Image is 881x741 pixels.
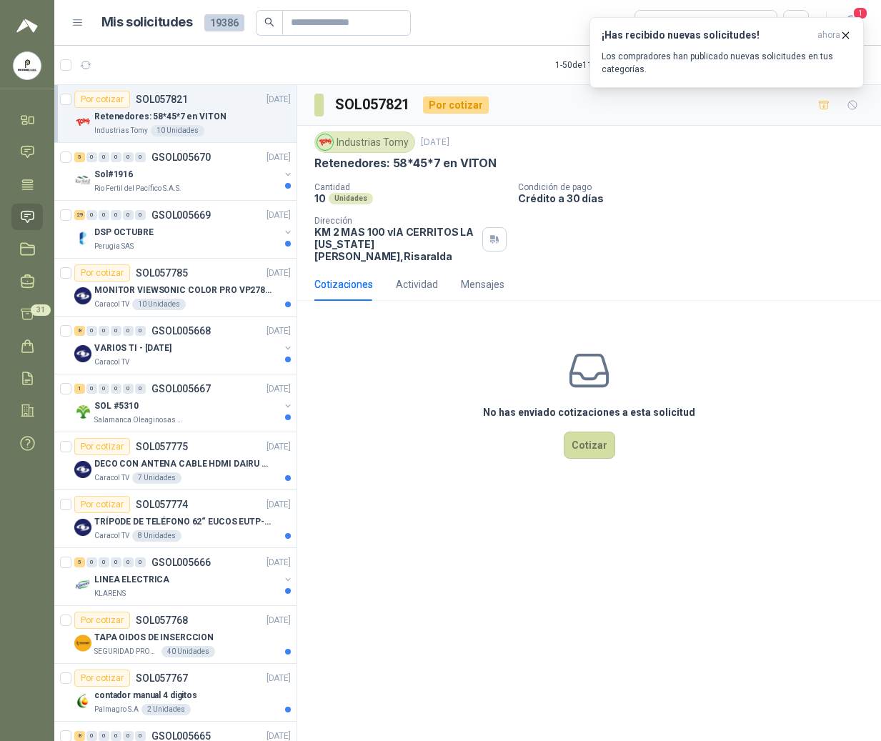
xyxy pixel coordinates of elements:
div: Por cotizar [74,496,130,513]
p: GSOL005670 [151,152,211,162]
p: GSOL005667 [151,384,211,394]
img: Company Logo [74,287,91,304]
div: Cotizaciones [314,277,373,292]
div: Unidades [329,193,373,204]
p: [DATE] [267,498,291,512]
p: SOL057775 [136,442,188,452]
p: [DATE] [267,151,291,164]
div: Actividad [396,277,438,292]
div: 40 Unidades [161,646,215,657]
p: Caracol TV [94,472,129,484]
div: 2 Unidades [141,704,191,715]
div: 0 [135,326,146,336]
div: 0 [123,557,134,567]
a: 31 [11,301,43,327]
img: Company Logo [317,134,333,150]
a: 1 0 0 0 0 0 GSOL005667[DATE] Company LogoSOL #5310Salamanca Oleaginosas SAS [74,380,294,426]
div: 5 [74,152,85,162]
p: [DATE] [267,614,291,627]
div: Por cotizar [74,438,130,455]
div: 0 [99,152,109,162]
div: Todas [644,15,674,31]
button: ¡Has recibido nuevas solicitudes!ahora Los compradores han publicado nuevas solicitudes en tus ca... [589,17,864,88]
img: Company Logo [74,229,91,247]
p: [DATE] [267,382,291,396]
p: [DATE] [267,672,291,685]
img: Company Logo [74,692,91,710]
div: 0 [111,326,121,336]
p: [DATE] [267,267,291,280]
img: Company Logo [74,577,91,594]
p: SOL #5310 [94,399,139,413]
a: Por cotizarSOL057821[DATE] Company LogoRetenedores: 58*45*7 en VITONIndustrias Tomy10 Unidades [54,85,297,143]
div: 10 Unidades [151,125,204,136]
span: ahora [817,29,840,41]
a: Por cotizarSOL057785[DATE] Company LogoMONITOR VIEWSONIC COLOR PRO VP2786-4KCaracol TV10 Unidades [54,259,297,317]
h1: Mis solicitudes [101,12,193,33]
p: contador manual 4 digitos [94,689,197,702]
div: 0 [111,731,121,741]
p: SOL057821 [136,94,188,104]
div: Por cotizar [74,264,130,282]
a: Por cotizarSOL057767[DATE] Company Logocontador manual 4 digitosPalmagro S.A2 Unidades [54,664,297,722]
div: 0 [135,210,146,220]
p: Crédito a 30 días [518,192,875,204]
div: 0 [123,326,134,336]
img: Logo peakr [16,17,38,34]
p: Salamanca Oleaginosas SAS [94,414,184,426]
p: Dirección [314,216,477,226]
p: SOL057768 [136,615,188,625]
p: Retenedores: 58*45*7 en VITON [94,110,227,124]
p: SOL057767 [136,673,188,683]
img: Company Logo [74,345,91,362]
div: 0 [111,557,121,567]
div: 0 [135,731,146,741]
div: 0 [99,326,109,336]
p: Caracol TV [94,357,129,368]
div: 0 [123,152,134,162]
a: Por cotizarSOL057775[DATE] Company LogoDECO CON ANTENA CABLE HDMI DAIRU DR90014Caracol TV7 Unidades [54,432,297,490]
a: Por cotizarSOL057774[DATE] Company LogoTRÍPODE DE TELÉFONO 62“ EUCOS EUTP-010Caracol TV8 Unidades [54,490,297,548]
p: GSOL005666 [151,557,211,567]
div: 8 Unidades [132,530,181,542]
div: 7 Unidades [132,472,181,484]
p: Condición de pago [518,182,875,192]
div: Por cotizar [423,96,489,114]
p: GSOL005669 [151,210,211,220]
a: Por cotizarSOL057768[DATE] Company LogoTAPA OIDOS DE INSERCCIONSEGURIDAD PROVISER LTDA40 Unidades [54,606,297,664]
p: Sol#1916 [94,168,133,181]
img: Company Logo [74,403,91,420]
p: VARIOS TI - [DATE] [94,342,171,355]
div: 0 [111,210,121,220]
div: Por cotizar [74,612,130,629]
p: [DATE] [421,136,449,149]
p: LINEA ELECTRICA [94,573,169,587]
p: KM 2 MAS 100 vIA CERRITOS LA [US_STATE] [PERSON_NAME] , Risaralda [314,226,477,262]
p: Caracol TV [94,530,129,542]
p: [DATE] [267,556,291,570]
div: 1 [74,384,85,394]
p: Perugia SAS [94,241,134,252]
div: 0 [99,731,109,741]
img: Company Logo [74,461,91,478]
h3: SOL057821 [335,94,412,116]
img: Company Logo [14,52,41,79]
p: [DATE] [267,324,291,338]
div: 0 [99,384,109,394]
p: MONITOR VIEWSONIC COLOR PRO VP2786-4K [94,284,272,297]
p: Los compradores han publicado nuevas solicitudes en tus categorías. [602,50,852,76]
a: 8 0 0 0 0 0 GSOL005668[DATE] Company LogoVARIOS TI - [DATE]Caracol TV [74,322,294,368]
img: Company Logo [74,171,91,189]
p: 10 [314,192,326,204]
p: Industrias Tomy [94,125,148,136]
div: 0 [123,384,134,394]
div: Por cotizar [74,91,130,108]
div: 0 [86,152,97,162]
div: 10 Unidades [132,299,186,310]
span: 19386 [204,14,244,31]
div: 5 [74,557,85,567]
span: 31 [31,304,51,316]
a: 29 0 0 0 0 0 GSOL005669[DATE] Company LogoDSP OCTUBREPerugia SAS [74,207,294,252]
p: GSOL005668 [151,326,211,336]
p: GSOL005665 [151,731,211,741]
